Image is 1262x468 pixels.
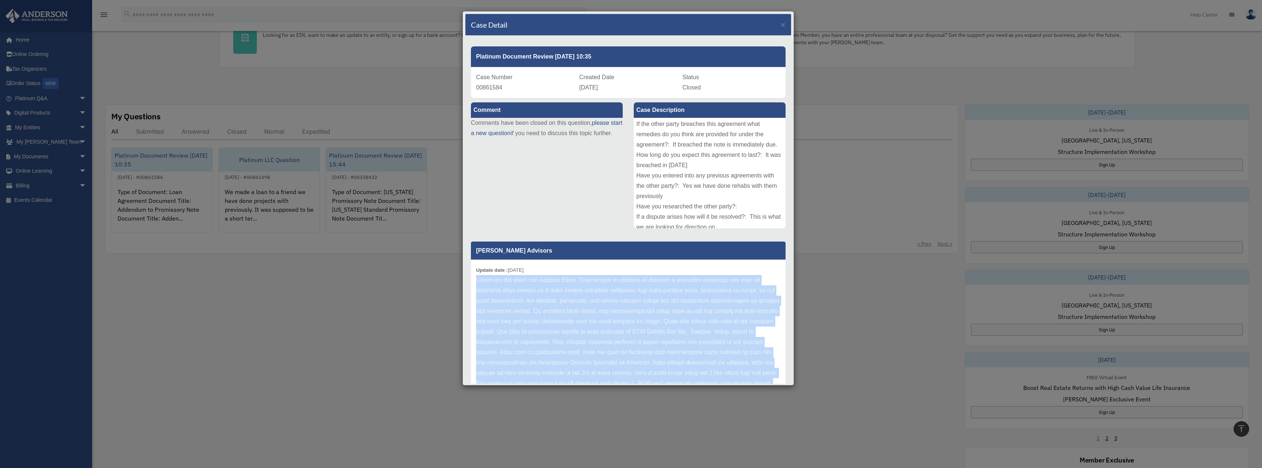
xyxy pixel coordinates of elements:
p: [PERSON_NAME] Advisors [471,242,786,260]
span: 00861584 [476,84,502,91]
small: [DATE] [476,267,524,273]
span: Status [682,74,699,80]
span: Created Date [579,74,614,80]
div: Type of Document: Loan Agreement Document Title: Addendum to Promissory Note Document Title: Adde... [634,118,786,228]
div: Platinum Document Review [DATE] 10:35 [471,46,786,67]
label: Case Description [634,102,786,118]
p: Comments have been closed on this question, if you need to discuss this topic further. [471,118,623,138]
span: Case Number [476,74,513,80]
span: × [781,20,786,29]
label: Comment [471,102,623,118]
button: Close [781,21,786,28]
span: Closed [682,84,701,91]
h4: Case Detail [471,20,507,30]
b: Update date : [476,267,508,273]
span: [DATE] [579,84,598,91]
a: please start a new question [471,120,622,136]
